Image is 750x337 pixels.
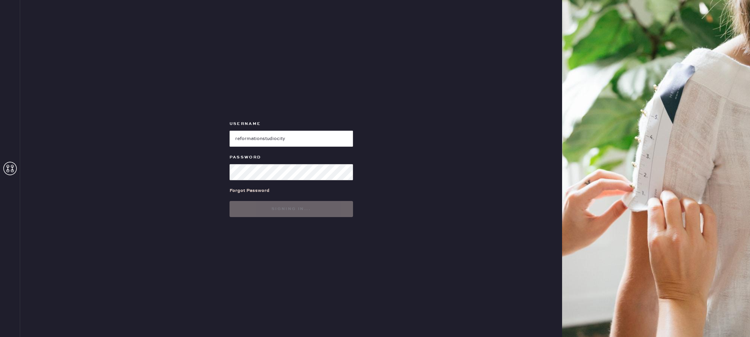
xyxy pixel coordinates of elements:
[230,153,353,161] label: Password
[230,120,353,128] label: Username
[230,131,353,147] input: e.g. john@doe.com
[230,201,353,217] button: Signing in...
[230,180,269,201] a: Forgot Password
[230,187,269,194] div: Forgot Password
